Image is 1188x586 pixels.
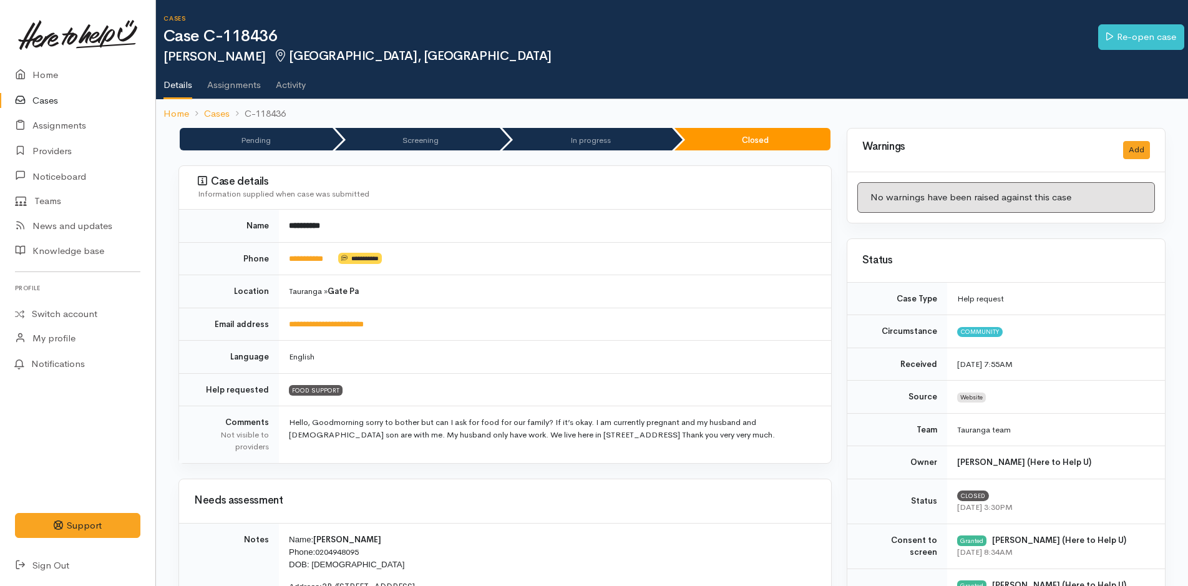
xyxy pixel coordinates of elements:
[335,128,500,150] li: Screening
[847,381,947,414] td: Source
[279,341,831,374] td: English
[289,286,359,296] span: Tauranga »
[289,535,313,544] span: Name:
[957,546,1150,559] div: [DATE] 8:34AM
[1098,24,1184,50] a: Re-open case
[163,49,1098,64] h2: [PERSON_NAME]
[15,513,140,539] button: Support
[847,315,947,348] td: Circumstance
[179,275,279,308] td: Location
[862,141,1108,153] h3: Warnings
[674,128,830,150] li: Closed
[163,107,189,121] a: Home
[328,286,359,296] b: Gate Pa
[289,385,343,395] span: FOOD SUPPORT
[957,327,1003,337] span: Community
[179,308,279,341] td: Email address
[179,406,279,463] td: Comments
[179,242,279,275] td: Phone
[947,283,1165,315] td: Help request
[957,393,986,403] span: Website
[279,406,831,463] td: Hello, Goodmorning sorry to bother but can I ask for food for our family? If it’s okay. I am curr...
[1123,141,1150,159] button: Add
[194,495,816,507] h3: Needs assessment
[273,48,552,64] span: [GEOGRAPHIC_DATA], [GEOGRAPHIC_DATA]
[198,188,816,200] div: Information supplied when case was submitted
[847,524,947,569] td: Consent to screen
[156,99,1188,129] nav: breadcrumb
[847,348,947,381] td: Received
[847,413,947,446] td: Team
[957,501,1150,514] div: [DATE] 3:30PM
[163,15,1098,22] h6: Cases
[163,27,1098,46] h1: Case C-118436
[957,457,1091,467] b: [PERSON_NAME] (Here to Help U)
[179,210,279,242] td: Name
[847,479,947,524] td: Status
[847,283,947,315] td: Case Type
[957,535,986,545] div: Granted
[957,359,1013,369] time: [DATE] 7:55AM
[315,547,359,557] a: 0204948095
[992,535,1126,545] b: [PERSON_NAME] (Here to Help U)
[179,341,279,374] td: Language
[180,128,333,150] li: Pending
[857,182,1155,213] div: No warnings have been raised against this case
[204,107,230,121] a: Cases
[198,175,816,188] h3: Case details
[289,547,315,557] span: Phone:
[15,280,140,296] h6: Profile
[289,560,404,569] span: DOB: [DEMOGRAPHIC_DATA]
[957,491,989,501] span: Closed
[502,128,672,150] li: In progress
[313,534,381,545] span: [PERSON_NAME]
[276,63,306,98] a: Activity
[163,63,192,99] a: Details
[847,446,947,479] td: Owner
[862,255,1150,266] h3: Status
[194,429,269,453] div: Not visible to providers
[179,373,279,406] td: Help requested
[957,424,1011,435] span: Tauranga team
[207,63,261,98] a: Assignments
[230,107,286,121] li: C-118436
